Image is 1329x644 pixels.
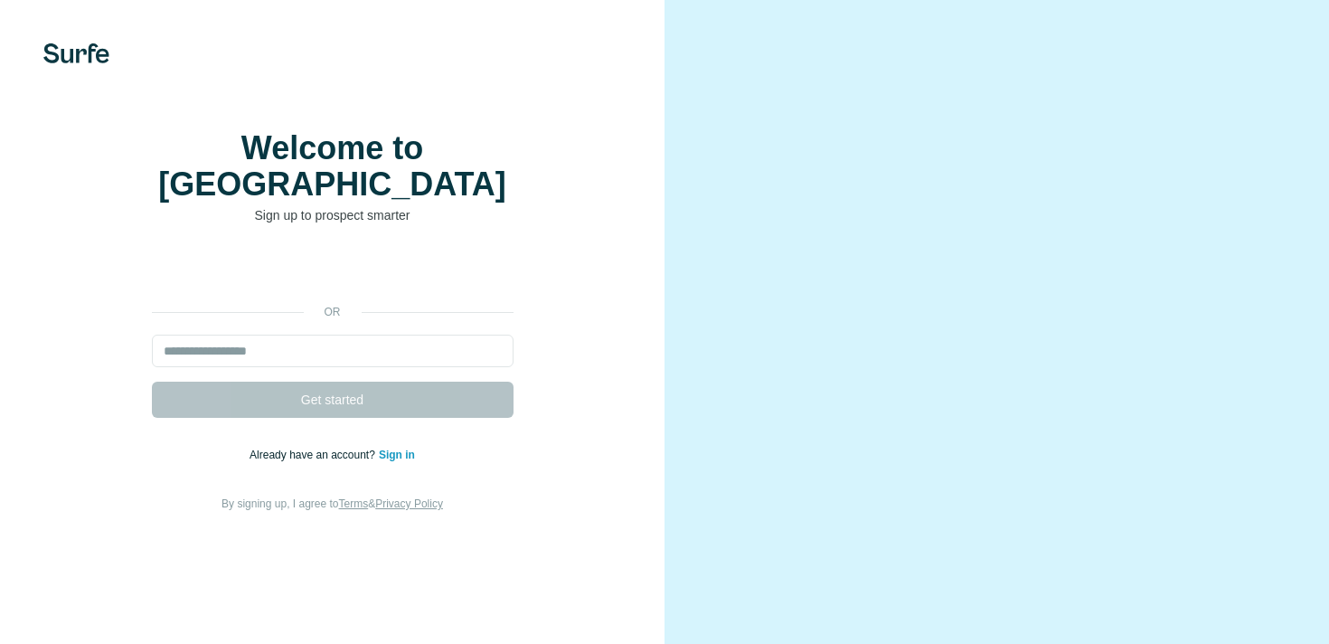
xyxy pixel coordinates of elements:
a: Sign in [379,449,415,461]
p: or [304,304,362,320]
a: Privacy Policy [375,497,443,510]
iframe: Botón Iniciar sesión con Google [143,251,523,291]
span: By signing up, I agree to & [221,497,443,510]
img: Surfe's logo [43,43,109,63]
h1: Welcome to [GEOGRAPHIC_DATA] [152,130,514,203]
span: Already have an account? [250,449,379,461]
p: Sign up to prospect smarter [152,206,514,224]
a: Terms [339,497,369,510]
